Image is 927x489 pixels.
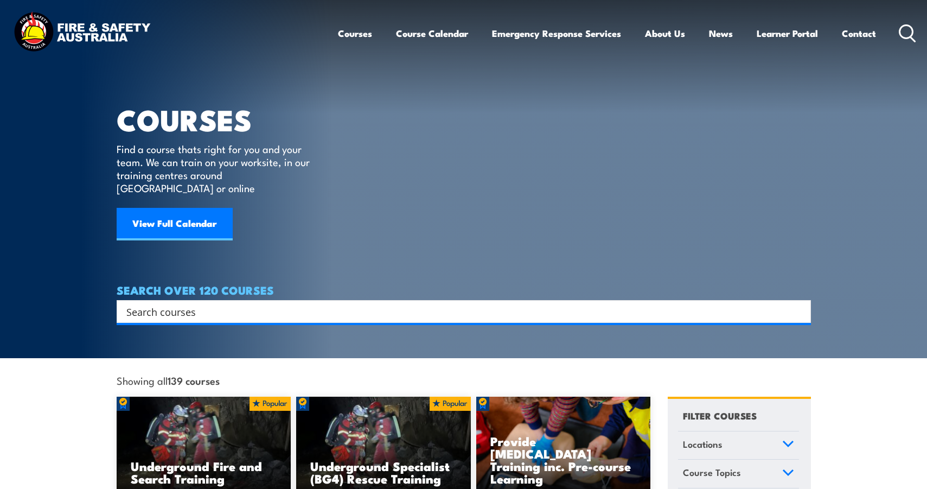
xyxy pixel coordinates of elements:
[709,19,733,48] a: News
[117,142,315,194] p: Find a course thats right for you and your team. We can train on your worksite, in our training c...
[117,106,325,132] h1: COURSES
[168,373,220,388] strong: 139 courses
[683,437,723,452] span: Locations
[310,460,457,485] h3: Underground Specialist (BG4) Rescue Training
[396,19,468,48] a: Course Calendar
[338,19,372,48] a: Courses
[792,304,807,319] button: Search magnifier button
[117,208,233,240] a: View Full Calendar
[683,465,741,480] span: Course Topics
[645,19,685,48] a: About Us
[117,284,811,296] h4: SEARCH OVER 120 COURSES
[492,19,621,48] a: Emergency Response Services
[117,374,220,386] span: Showing all
[126,303,787,320] input: Search input
[678,460,799,488] a: Course Topics
[129,304,789,319] form: Search form
[678,431,799,460] a: Locations
[490,435,637,485] h3: Provide [MEDICAL_DATA] Training inc. Pre-course Learning
[757,19,818,48] a: Learner Portal
[842,19,876,48] a: Contact
[131,460,277,485] h3: Underground Fire and Search Training
[683,408,757,423] h4: FILTER COURSES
